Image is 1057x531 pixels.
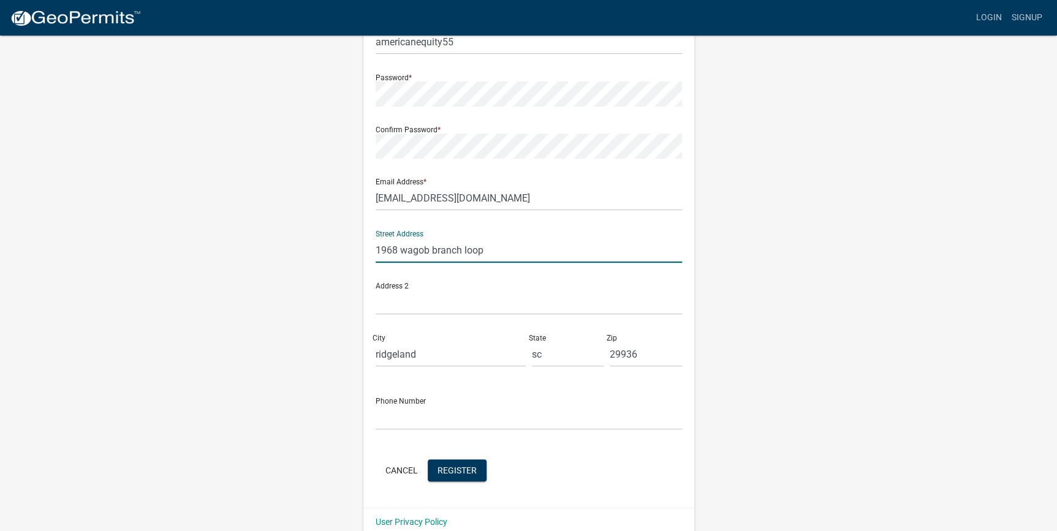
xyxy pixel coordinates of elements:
a: Signup [1007,6,1047,29]
a: Login [971,6,1007,29]
button: Cancel [376,459,428,481]
span: Register [438,465,477,475]
a: User Privacy Policy [376,517,447,527]
button: Register [428,459,487,481]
